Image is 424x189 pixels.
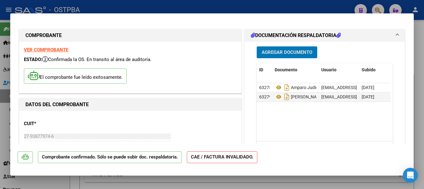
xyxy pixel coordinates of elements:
[275,67,297,72] span: Documento
[362,67,376,72] span: Subido
[259,67,263,72] span: ID
[245,42,405,171] div: DOCUMENTACIÓN RESPALDATORIA
[257,63,272,77] datatable-header-cell: ID
[24,120,88,127] p: CUIT
[245,29,405,42] mat-expansion-panel-header: DOCUMENTACIÓN RESPALDATORIA
[38,151,182,163] p: Comprobante confirmado. Sólo se puede subir doc. respaldatoria.
[283,92,291,102] i: Descargar documento
[283,83,291,92] i: Descargar documento
[25,102,89,107] strong: DATOS DEL COMPROBANTE
[275,85,346,90] span: Amparo Judicial Rosencweig
[257,46,317,58] button: Agregar Documento
[42,57,151,62] span: Confirmada la OS. En transito al área de auditoría.
[321,67,336,72] span: Usuario
[25,32,62,38] strong: COMPROBANTE
[362,85,374,90] span: [DATE]
[251,32,341,39] h1: DOCUMENTACIÓN RESPALDATORIA
[259,85,272,90] span: 63278
[24,57,42,62] span: ESTADO:
[187,151,257,163] strong: CAE / FACTURA INVALIDADO.
[362,94,374,99] span: [DATE]
[259,94,272,99] span: 63279
[390,63,421,77] datatable-header-cell: Acción
[275,94,324,99] span: [PERSON_NAME]
[319,63,359,77] datatable-header-cell: Usuario
[272,63,319,77] datatable-header-cell: Documento
[24,69,127,84] p: El comprobante fue leído exitosamente.
[257,141,393,157] div: 2 total
[403,168,418,183] div: Open Intercom Messenger
[24,47,68,53] a: VER COMPROBANTE
[262,50,312,55] span: Agregar Documento
[359,63,390,77] datatable-header-cell: Subido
